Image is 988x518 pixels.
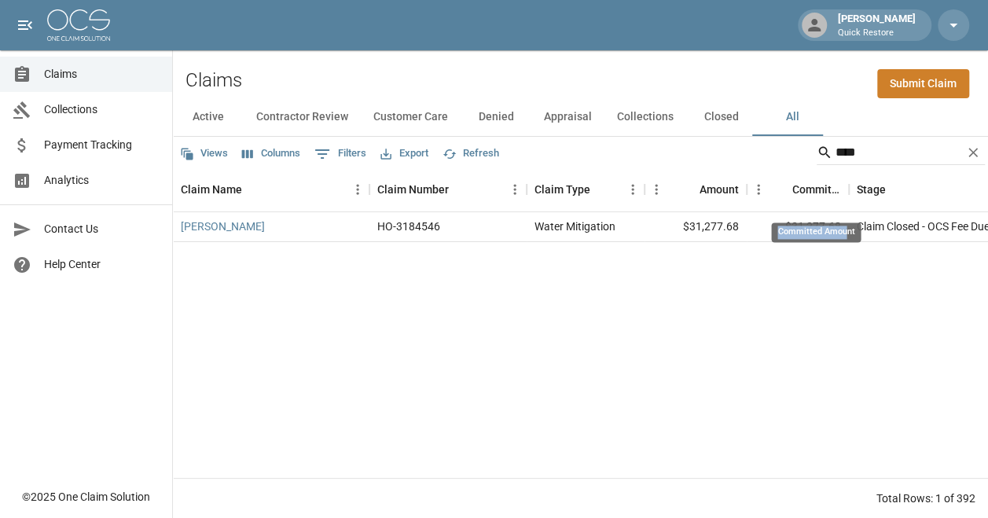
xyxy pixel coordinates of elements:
[771,222,861,242] div: Committed Amount
[369,167,527,211] div: Claim Number
[604,98,686,136] button: Collections
[22,489,150,505] div: © 2025 One Claim Solution
[857,167,886,211] div: Stage
[181,219,265,234] a: [PERSON_NAME]
[244,98,361,136] button: Contractor Review
[747,178,770,201] button: Menu
[686,98,757,136] button: Closed
[376,141,432,166] button: Export
[527,167,645,211] div: Claim Type
[377,167,449,211] div: Claim Number
[645,178,668,201] button: Menu
[770,178,792,200] button: Sort
[44,172,160,189] span: Analytics
[877,69,969,98] a: Submit Claim
[747,167,849,211] div: Committed Amount
[47,9,110,41] img: ocs-logo-white-transparent.png
[792,167,841,211] div: Committed Amount
[449,178,471,200] button: Sort
[534,167,590,211] div: Claim Type
[185,69,242,92] h2: Claims
[832,11,922,39] div: [PERSON_NAME]
[238,141,304,166] button: Select columns
[361,98,461,136] button: Customer Care
[817,140,985,168] div: Search
[757,98,828,136] button: All
[645,212,747,242] div: $31,277.68
[44,66,160,83] span: Claims
[534,219,615,234] div: Water Mitigation
[645,167,747,211] div: Amount
[242,178,264,200] button: Sort
[173,98,244,136] button: Active
[44,101,160,118] span: Collections
[747,212,849,242] div: $31,277.68
[173,167,369,211] div: Claim Name
[621,178,645,201] button: Menu
[377,219,440,234] div: HO-3184546
[876,490,975,506] div: Total Rows: 1 of 392
[590,178,612,200] button: Sort
[700,167,739,211] div: Amount
[181,167,242,211] div: Claim Name
[439,141,503,166] button: Refresh
[176,141,232,166] button: Views
[44,137,160,153] span: Payment Tracking
[310,141,370,167] button: Show filters
[461,98,531,136] button: Denied
[961,141,985,164] button: Clear
[531,98,604,136] button: Appraisal
[44,256,160,273] span: Help Center
[173,98,988,136] div: dynamic tabs
[9,9,41,41] button: open drawer
[886,178,908,200] button: Sort
[503,178,527,201] button: Menu
[44,221,160,237] span: Contact Us
[678,178,700,200] button: Sort
[838,27,916,40] p: Quick Restore
[346,178,369,201] button: Menu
